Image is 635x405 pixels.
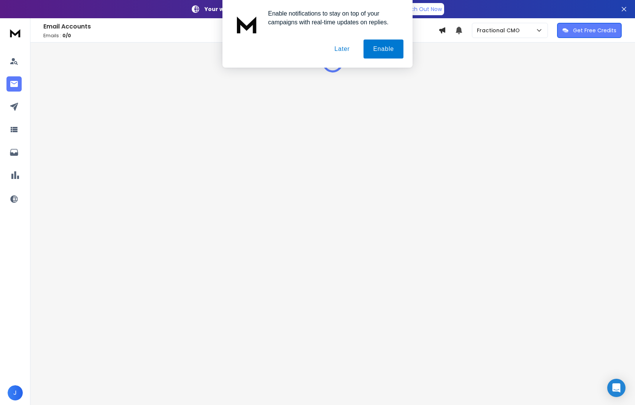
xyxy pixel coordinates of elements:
div: Enable notifications to stay on top of your campaigns with real-time updates on replies. [262,9,403,27]
button: Enable [364,40,403,59]
button: J [8,385,23,400]
img: notification icon [232,9,262,40]
button: Later [325,40,359,59]
div: Open Intercom Messenger [607,379,625,397]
